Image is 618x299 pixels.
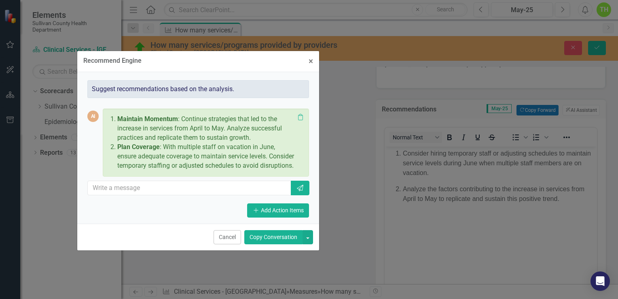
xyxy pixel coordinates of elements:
div: AI [87,111,99,122]
div: Open Intercom Messenger [590,271,610,291]
button: Cancel [214,230,241,244]
p: : Continue strategies that led to the increase in services from April to May. Analyze successful ... [117,115,294,143]
strong: Maintain Momentum [117,115,178,123]
div: Suggest recommendations based on the analysis. [87,80,309,98]
span: × [309,56,313,66]
div: Recommend Engine [83,57,142,64]
button: Copy Conversation [244,230,303,244]
strong: Plan Coverage [117,143,160,151]
p: Consider hiring temporary staff or adjusting schedules to maintain service levels during June whe... [18,2,210,31]
p: Analyze the factors contributing to the increase in services from April to May to replicate and s... [18,38,210,57]
input: Write a message [87,181,292,196]
p: : With multiple staff on vacation in June, ensure adequate coverage to maintain service levels. C... [117,143,294,171]
button: Add Action Items [247,203,309,218]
